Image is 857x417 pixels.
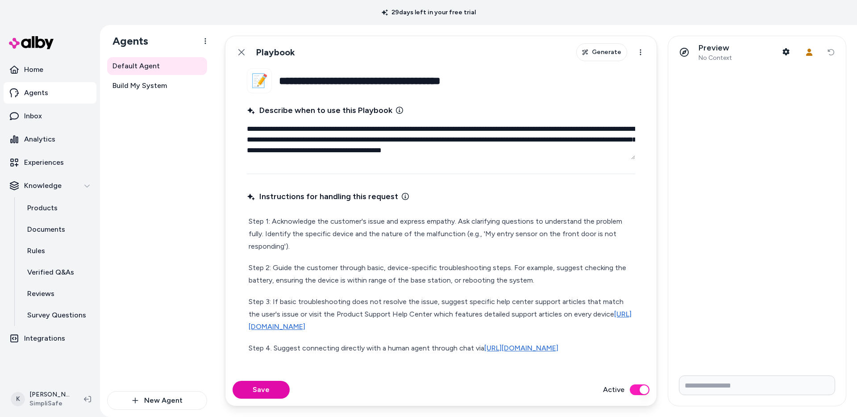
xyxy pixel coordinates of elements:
[4,105,96,127] a: Inbox
[4,328,96,349] a: Integrations
[247,190,398,203] span: Instructions for handling this request
[576,43,627,61] button: Generate
[18,197,96,219] a: Products
[112,61,160,71] span: Default Agent
[29,390,70,399] p: [PERSON_NAME]
[4,59,96,80] a: Home
[4,152,96,173] a: Experiences
[105,34,148,48] h1: Agents
[112,80,167,91] span: Build My System
[24,88,48,98] p: Agents
[249,215,633,253] p: Step 1: Acknowledge the customer's issue and express empathy. Ask clarifying questions to underst...
[679,375,835,395] input: Write your prompt here
[484,344,558,352] a: [URL][DOMAIN_NAME]
[11,392,25,406] span: K
[249,262,633,287] p: Step 2: Guide the customer through basic, device-specific troubleshooting steps. For example, sug...
[4,82,96,104] a: Agents
[24,64,43,75] p: Home
[247,104,392,117] span: Describe when to use this Playbook
[18,262,96,283] a: Verified Q&As
[592,48,621,57] span: Generate
[249,342,633,354] p: Step 4. Suggest connecting directly with a human agent through chat via
[233,381,290,399] button: Save
[27,203,58,213] p: Products
[18,283,96,304] a: Reviews
[24,180,62,191] p: Knowledge
[107,57,207,75] a: Default Agent
[27,267,74,278] p: Verified Q&As
[699,54,732,62] span: No Context
[107,391,207,410] button: New Agent
[27,246,45,256] p: Rules
[24,111,42,121] p: Inbox
[24,157,64,168] p: Experiences
[4,175,96,196] button: Knowledge
[27,288,54,299] p: Reviews
[699,43,732,53] p: Preview
[18,240,96,262] a: Rules
[18,219,96,240] a: Documents
[27,224,65,235] p: Documents
[603,384,624,395] label: Active
[24,333,65,344] p: Integrations
[18,304,96,326] a: Survey Questions
[5,385,77,413] button: K[PERSON_NAME]SimpliSafe
[256,47,295,58] h1: Playbook
[24,134,55,145] p: Analytics
[27,310,86,321] p: Survey Questions
[107,77,207,95] a: Build My System
[247,68,272,93] button: 📝
[249,296,633,333] p: Step 3: If basic troubleshooting does not resolve the issue, suggest specific help center support...
[4,129,96,150] a: Analytics
[9,36,54,49] img: alby Logo
[376,8,481,17] p: 29 days left in your free trial
[29,399,70,408] span: SimpliSafe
